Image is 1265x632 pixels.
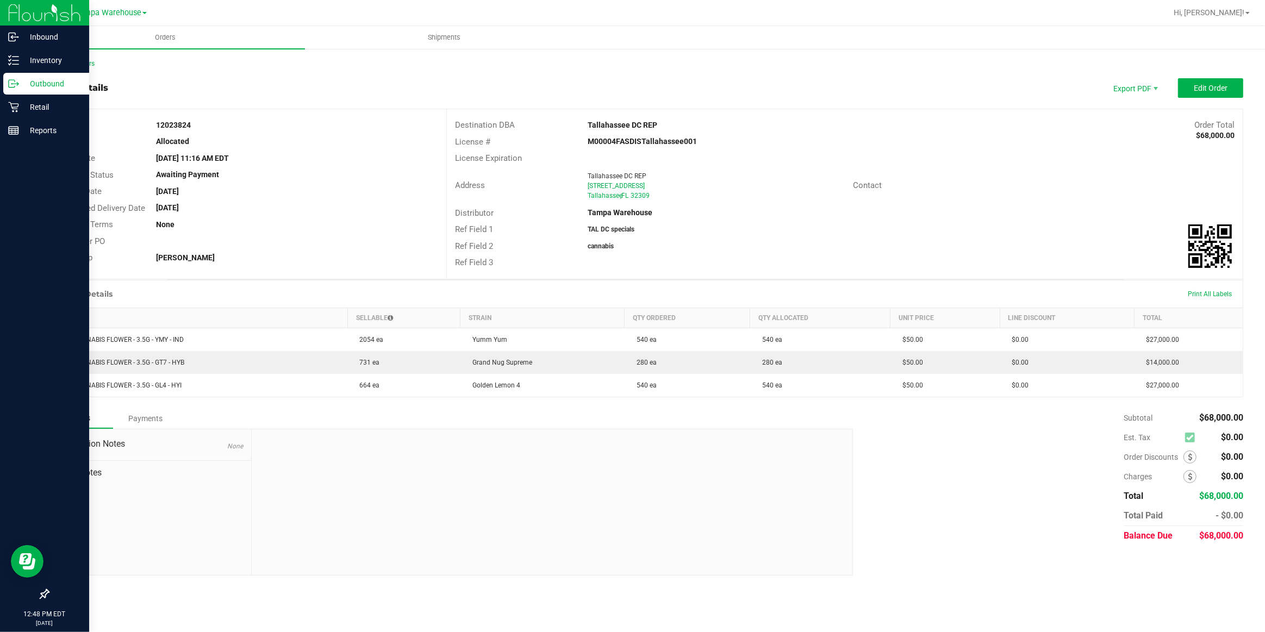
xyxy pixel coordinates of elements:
th: Item [49,308,348,328]
span: Subtotal [1124,414,1152,422]
span: $0.00 [1221,471,1243,481]
span: Grand Nug Supreme [467,359,532,366]
strong: cannabis [588,242,614,250]
span: 280 ea [757,359,782,366]
span: $68,000.00 [1199,530,1243,541]
span: Tallahassee [588,192,622,199]
strong: Tallahassee DC REP [588,121,657,129]
span: $0.00 [1221,432,1243,442]
span: Balance Due [1124,530,1173,541]
span: $50.00 [897,381,923,389]
p: [DATE] [5,619,84,627]
span: $0.00 [1006,359,1029,366]
th: Strain [460,308,625,328]
span: , [620,192,621,199]
img: Scan me! [1188,224,1232,268]
span: $68,000.00 [1199,412,1243,423]
p: 12:48 PM EDT [5,609,84,619]
span: 731 ea [354,359,379,366]
inline-svg: Retail [8,102,19,112]
strong: Allocated [156,137,189,146]
span: Requested Delivery Date [57,203,145,213]
strong: [DATE] 11:16 AM EDT [156,154,229,162]
span: Shipments [413,33,475,42]
span: Print All Labels [1188,290,1232,298]
span: Ref Field 3 [455,258,493,267]
strong: [PERSON_NAME] [156,253,215,262]
span: Order Total [1194,120,1235,130]
span: Hi, [PERSON_NAME]! [1174,8,1244,17]
span: $0.00 [1221,452,1243,462]
strong: [DATE] [156,203,179,212]
inline-svg: Inbound [8,32,19,42]
span: Charges [1124,472,1183,481]
div: Payments [113,409,178,428]
span: 540 ea [757,381,782,389]
span: Tallahassee DC REP [588,172,646,180]
p: Inventory [19,54,84,67]
span: Destination DBA [455,120,515,130]
th: Line Discount [1000,308,1135,328]
span: Golden Lemon 4 [467,381,520,389]
p: Outbound [19,77,84,90]
span: License Expiration [455,153,522,163]
span: Distributor [455,208,494,218]
strong: [DATE] [156,187,179,196]
span: $0.00 [1006,336,1029,343]
inline-svg: Inventory [8,55,19,66]
span: Edit Order [1194,84,1227,92]
span: $68,000.00 [1199,491,1243,501]
li: Export PDF [1102,78,1167,98]
strong: 12023824 [156,121,191,129]
span: [STREET_ADDRESS] [588,182,645,190]
inline-svg: Outbound [8,78,19,89]
span: Tampa Warehouse [75,8,141,17]
span: 2054 ea [354,336,383,343]
span: $14,000.00 [1141,359,1180,366]
span: Yumm Yum [467,336,507,343]
span: - $0.00 [1216,510,1243,521]
span: $50.00 [897,336,923,343]
qrcode: 12023824 [1188,224,1232,268]
span: Contact [853,180,882,190]
strong: Awaiting Payment [156,170,219,179]
span: None [227,442,243,450]
span: $0.00 [1006,381,1029,389]
strong: Tampa Warehouse [588,208,652,217]
span: Est. Tax [1124,433,1181,442]
span: Total [1124,491,1143,501]
span: 32309 [631,192,650,199]
th: Qty Ordered [625,308,750,328]
span: 280 ea [631,359,657,366]
span: FT - CANNABIS FLOWER - 3.5G - YMY - IND [55,336,184,343]
button: Edit Order [1178,78,1243,98]
span: $50.00 [897,359,923,366]
strong: M00004FASDISTallahassee001 [588,137,697,146]
inline-svg: Reports [8,125,19,136]
span: Ref Field 2 [455,241,493,251]
span: 540 ea [631,381,657,389]
a: Orders [26,26,305,49]
span: Address [455,180,485,190]
span: $27,000.00 [1141,336,1180,343]
span: Order Notes [57,466,243,479]
th: Sellable [347,308,460,328]
span: Total Paid [1124,510,1163,521]
iframe: Resource center [11,545,43,578]
strong: TAL DC specials [588,226,634,233]
span: 664 ea [354,381,379,389]
span: Ref Field 1 [455,224,493,234]
a: Shipments [305,26,584,49]
th: Total [1135,308,1243,328]
th: Qty Allocated [750,308,890,328]
span: Orders [140,33,190,42]
span: Order Discounts [1124,453,1183,461]
span: 540 ea [631,336,657,343]
span: FT - CANNABIS FLOWER - 3.5G - GT7 - HYB [55,359,185,366]
p: Inbound [19,30,84,43]
span: 540 ea [757,336,782,343]
span: FT - CANNABIS FLOWER - 3.5G - GL4 - HYI [55,381,182,389]
span: Destination Notes [57,437,243,450]
p: Reports [19,124,84,137]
